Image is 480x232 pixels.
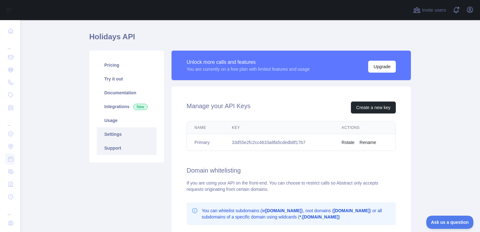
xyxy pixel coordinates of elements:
[97,141,156,155] a: Support
[187,166,396,175] h2: Domain whitelisting
[334,208,370,213] b: [DOMAIN_NAME]
[187,58,310,66] div: Unlock more calls and features
[5,204,15,216] div: ...
[422,7,446,14] span: Invite users
[351,102,396,113] button: Create a new key
[202,207,391,220] p: You can whitelist subdomains (ie ), root domains ( ) or all subdomains of a specific domain using...
[334,121,395,134] th: Actions
[187,66,310,72] div: You are currently on a free plan with limited features and usage
[368,61,396,73] button: Upgrade
[97,72,156,86] a: Try it out
[265,208,302,213] b: [DOMAIN_NAME]
[412,5,447,15] button: Invite users
[133,104,148,110] span: New
[97,127,156,141] a: Settings
[187,134,224,151] td: Primary
[89,32,411,47] h1: Holidays API
[341,139,354,146] button: Rotate
[224,121,334,134] th: Key
[97,58,156,72] a: Pricing
[5,38,15,50] div: ...
[299,214,338,219] b: *.[DOMAIN_NAME]
[187,121,224,134] th: Name
[5,114,15,127] div: ...
[360,139,376,146] button: Rename
[97,86,156,100] a: Documentation
[224,134,334,151] td: 33d55e2fc2cc4633a8fa5cdedb8f17b7
[97,113,156,127] a: Usage
[187,102,250,113] h2: Manage your API Keys
[426,216,474,229] iframe: Toggle Customer Support
[97,100,156,113] a: Integrations New
[187,180,396,192] div: If you are using your API on the front-end. You can choose to restrict calls so Abstract only acc...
